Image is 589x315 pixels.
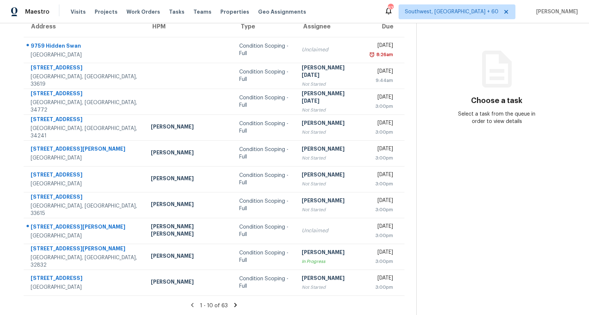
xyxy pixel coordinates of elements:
div: [PERSON_NAME] [PERSON_NAME] [151,223,228,239]
div: [GEOGRAPHIC_DATA], [GEOGRAPHIC_DATA], 32832 [31,254,139,269]
div: [DATE] [370,68,393,77]
div: [DATE] [370,42,393,51]
div: 3:00pm [370,103,393,110]
div: Unclaimed [302,227,358,234]
div: [PERSON_NAME] [302,145,358,154]
div: 9759 Hidden Swan [31,42,139,51]
div: Not Started [302,129,358,136]
div: Condition Scoping - Full [239,42,290,57]
span: Work Orders [126,8,160,16]
div: Not Started [302,106,358,114]
div: [STREET_ADDRESS] [31,64,139,73]
div: [DATE] [370,93,393,103]
div: [STREET_ADDRESS] [31,171,139,180]
img: Overdue Alarm Icon [369,51,375,58]
h3: Choose a task [471,97,522,105]
div: [DATE] [370,249,393,258]
div: [PERSON_NAME] [151,278,228,287]
div: 3:00pm [370,154,393,162]
div: Condition Scoping - Full [239,223,290,238]
span: 1 - 10 of 63 [200,303,228,308]
div: Not Started [302,284,358,291]
div: Not Started [302,180,358,188]
div: 3:00pm [370,258,393,265]
div: [GEOGRAPHIC_DATA] [31,232,139,240]
span: Properties [220,8,249,16]
div: [PERSON_NAME] [151,252,228,261]
div: [PERSON_NAME][DATE] [302,90,358,106]
div: 3:00pm [370,129,393,136]
div: [PERSON_NAME] [151,201,228,210]
div: [STREET_ADDRESS][PERSON_NAME] [31,223,139,232]
div: 3:00pm [370,232,393,239]
div: 3:00pm [370,284,393,291]
div: [DATE] [370,171,393,180]
div: Condition Scoping - Full [239,172,290,186]
div: [PERSON_NAME] [302,119,358,129]
div: Condition Scoping - Full [239,249,290,264]
span: Tasks [169,9,185,14]
div: Not Started [302,154,358,162]
div: Not Started [302,81,358,88]
span: Teams [193,8,211,16]
div: [STREET_ADDRESS] [31,116,139,125]
th: Assignee [296,16,364,37]
div: [DATE] [370,145,393,154]
div: [PERSON_NAME] [302,197,358,206]
div: Unclaimed [302,46,358,54]
div: Condition Scoping - Full [239,146,290,161]
th: Address [24,16,145,37]
span: Projects [95,8,118,16]
div: [PERSON_NAME] [302,274,358,284]
span: Geo Assignments [258,8,306,16]
div: [GEOGRAPHIC_DATA], [GEOGRAPHIC_DATA], 33615 [31,202,139,217]
div: [PERSON_NAME] [151,175,228,184]
div: [PERSON_NAME] [151,123,228,132]
div: Condition Scoping - Full [239,120,290,135]
div: [DATE] [370,197,393,206]
div: In Progress [302,258,358,265]
div: Not Started [302,206,358,213]
div: Condition Scoping - Full [239,198,290,212]
span: Maestro [25,8,50,16]
div: [DATE] [370,274,393,284]
div: [PERSON_NAME] [151,149,228,158]
div: Select a task from the queue in order to view details [457,110,537,125]
th: Due [364,16,404,37]
div: [GEOGRAPHIC_DATA], [GEOGRAPHIC_DATA], 34241 [31,125,139,140]
div: [PERSON_NAME][DATE] [302,64,358,81]
div: [STREET_ADDRESS] [31,193,139,202]
div: Condition Scoping - Full [239,94,290,109]
div: Condition Scoping - Full [239,275,290,290]
th: HPM [145,16,234,37]
div: [GEOGRAPHIC_DATA], [GEOGRAPHIC_DATA], 34772 [31,99,139,114]
div: 9:44am [370,77,393,84]
div: Condition Scoping - Full [239,68,290,83]
div: [GEOGRAPHIC_DATA] [31,51,139,59]
div: [STREET_ADDRESS][PERSON_NAME] [31,245,139,254]
div: 837 [388,4,393,12]
div: [STREET_ADDRESS] [31,274,139,284]
div: [GEOGRAPHIC_DATA] [31,154,139,162]
div: [STREET_ADDRESS] [31,90,139,99]
span: Visits [71,8,86,16]
div: [PERSON_NAME] [302,171,358,180]
div: [PERSON_NAME] [302,249,358,258]
div: 3:00pm [370,206,393,213]
div: [STREET_ADDRESS][PERSON_NAME] [31,145,139,154]
span: Southwest, [GEOGRAPHIC_DATA] + 60 [405,8,498,16]
div: [DATE] [370,223,393,232]
div: 3:00pm [370,180,393,188]
div: [DATE] [370,119,393,129]
th: Type [233,16,296,37]
div: [GEOGRAPHIC_DATA] [31,180,139,188]
div: [GEOGRAPHIC_DATA] [31,284,139,291]
span: [PERSON_NAME] [533,8,578,16]
div: 8:26am [375,51,393,58]
div: [GEOGRAPHIC_DATA], [GEOGRAPHIC_DATA], 33619 [31,73,139,88]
